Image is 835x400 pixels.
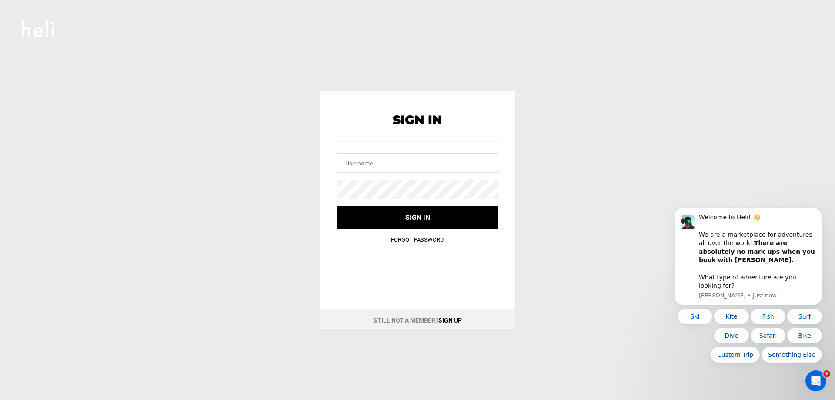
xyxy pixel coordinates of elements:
[337,153,498,173] input: Username
[805,370,826,391] iframe: Intercom live chat
[823,370,830,377] span: 1
[391,236,444,243] a: Forgot Password
[661,205,835,396] iframe: Intercom notifications message
[320,309,515,331] div: Still not a member?
[337,206,498,229] button: Sign in
[438,317,462,324] a: Sign up
[337,113,498,127] h2: Sign In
